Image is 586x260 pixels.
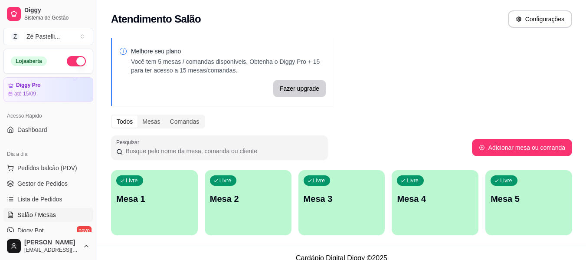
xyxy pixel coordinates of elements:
a: Diggy Botnovo [3,224,93,237]
div: Dia a dia [3,147,93,161]
a: DiggySistema de Gestão [3,3,93,24]
div: Todos [112,115,137,128]
p: Livre [126,177,138,184]
a: Dashboard [3,123,93,137]
label: Pesquisar [116,138,142,146]
button: Fazer upgrade [273,80,326,97]
input: Pesquisar [123,147,323,155]
span: Diggy [24,7,90,14]
span: Salão / Mesas [17,211,56,219]
article: Diggy Pro [16,82,41,89]
button: Pedidos balcão (PDV) [3,161,93,175]
span: Dashboard [17,125,47,134]
a: Lista de Pedidos [3,192,93,206]
div: Zé Pastelli ... [26,32,60,41]
div: Mesas [137,115,165,128]
div: Acesso Rápido [3,109,93,123]
button: LivreMesa 4 [392,170,478,235]
span: [PERSON_NAME] [24,239,79,247]
button: Adicionar mesa ou comanda [472,139,572,156]
span: Gestor de Pedidos [17,179,68,188]
span: Z [11,32,20,41]
p: Mesa 1 [116,193,193,205]
a: Salão / Mesas [3,208,93,222]
p: Você tem 5 mesas / comandas disponíveis. Obtenha o Diggy Pro + 15 para ter acesso a 15 mesas/coma... [131,57,326,75]
p: Mesa 4 [397,193,473,205]
a: Diggy Proaté 15/09 [3,77,93,102]
p: Mesa 3 [304,193,380,205]
span: Pedidos balcão (PDV) [17,164,77,172]
button: LivreMesa 3 [298,170,385,235]
button: LivreMesa 1 [111,170,198,235]
button: Configurações [508,10,572,28]
p: Melhore seu plano [131,47,326,56]
span: Sistema de Gestão [24,14,90,21]
div: Comandas [165,115,204,128]
a: Gestor de Pedidos [3,177,93,191]
button: LivreMesa 2 [205,170,291,235]
p: Mesa 2 [210,193,286,205]
span: Diggy Bot [17,226,44,235]
button: Select a team [3,28,93,45]
span: [EMAIL_ADDRESS][DOMAIN_NAME] [24,247,79,253]
p: Mesa 5 [491,193,567,205]
p: Livre [406,177,419,184]
button: [PERSON_NAME][EMAIL_ADDRESS][DOMAIN_NAME] [3,236,93,257]
p: Livre [500,177,512,184]
article: até 15/09 [14,90,36,97]
button: LivreMesa 5 [485,170,572,235]
p: Livre [219,177,232,184]
div: Loja aberta [11,56,47,66]
h2: Atendimento Salão [111,12,201,26]
button: Alterar Status [67,56,86,66]
p: Livre [313,177,325,184]
span: Lista de Pedidos [17,195,62,204]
